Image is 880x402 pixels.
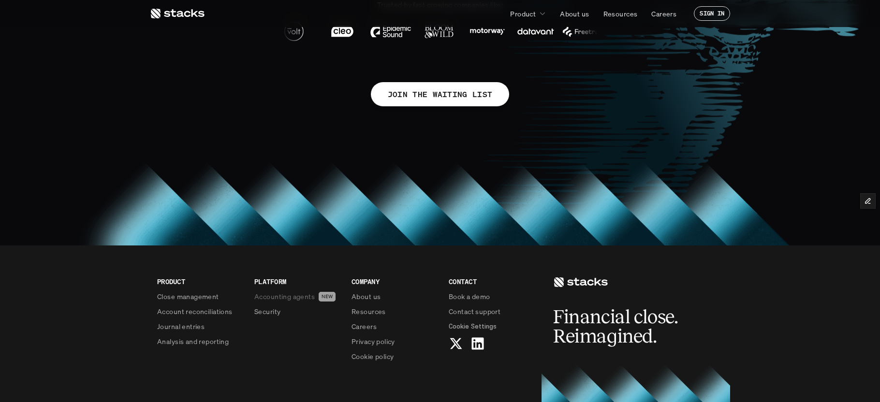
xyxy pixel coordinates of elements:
a: Resources [598,5,644,22]
p: Resources [603,9,638,19]
p: CONTACT [449,276,534,287]
p: Careers [651,9,676,19]
p: Analysis and reporting [157,336,229,346]
a: Analysis and reporting [157,336,243,346]
p: About us [560,9,589,19]
p: PRODUCT [157,276,243,287]
p: JOIN THE WAITING LIST [388,87,493,101]
h2: NEW [322,294,333,300]
p: SIGN IN [700,10,724,17]
a: Security [254,306,340,316]
a: Account reconciliations [157,306,243,316]
h2: Financial close. Reimagined. [553,307,698,346]
p: Security [254,306,280,316]
p: Account reconciliations [157,306,233,316]
p: Resources [352,306,386,316]
a: SIGN IN [694,6,730,21]
p: COMPANY [352,276,437,287]
a: Journal entries [157,321,243,331]
a: About us [554,5,595,22]
p: Accounting agents [254,291,315,301]
a: Careers [645,5,682,22]
p: Privacy policy [352,336,395,346]
a: Cookie policy [352,351,437,361]
a: Resources [352,306,437,316]
p: Journal entries [157,321,205,331]
a: Book a demo [449,291,534,301]
p: About us [352,291,381,301]
a: Close management [157,291,243,301]
p: Product [510,9,536,19]
p: Cookie policy [352,351,394,361]
span: Cookie Settings [449,321,497,331]
a: Careers [352,321,437,331]
p: Contact support [449,306,500,316]
p: Book a demo [449,291,490,301]
p: Careers [352,321,377,331]
a: Privacy policy [352,336,437,346]
p: PLATFORM [254,276,340,287]
button: Cookie Trigger [449,321,497,331]
a: About us [352,291,437,301]
a: Accounting agentsNEW [254,291,340,301]
a: Contact support [449,306,534,316]
button: Edit Framer Content [861,194,875,208]
p: Close management [157,291,219,301]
